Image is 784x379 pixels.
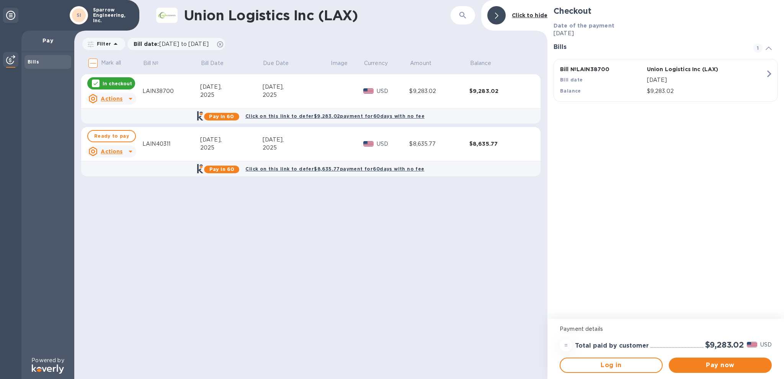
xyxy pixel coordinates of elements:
[705,340,744,350] h2: $9,283.02
[410,59,431,67] p: Amount
[410,59,441,67] span: Amount
[28,59,39,65] b: Bills
[647,65,731,73] p: Union Logistics Inc (LAX)
[200,91,263,99] div: 2025
[575,342,649,350] h3: Total paid by customer
[647,87,765,95] p: $9,283.02
[200,136,263,144] div: [DATE],
[560,88,581,94] b: Balance
[101,59,121,67] p: Mark all
[134,40,212,48] p: Bill date :
[560,77,583,83] b: Bill date
[331,59,348,67] p: Image
[409,140,469,148] div: $8,635.77
[753,44,763,53] span: 1
[560,339,572,351] div: =
[77,12,82,18] b: SI
[747,342,757,347] img: USD
[469,140,529,148] div: $8,635.77
[101,148,122,155] u: Actions
[209,166,234,172] b: Pay in 60
[245,113,425,119] b: Click on this link to defer $9,283.02 payment for 60 days with no fee
[200,83,263,91] div: [DATE],
[93,7,131,23] p: Sparrow Engineering, Inc.
[377,87,410,95] p: USD
[554,59,778,102] button: Bill №LAIN38700Union Logistics Inc (LAX)Bill date[DATE]Balance$9,283.02
[554,23,614,29] b: Date of the payment
[364,59,388,67] p: Currency
[470,59,501,67] span: Balance
[159,41,209,47] span: [DATE] to [DATE]
[512,12,547,18] b: Click to hide
[263,59,299,67] span: Due Date
[567,361,656,370] span: Log in
[760,341,772,349] p: USD
[245,166,424,172] b: Click on this link to defer $8,635.77 payment for 60 days with no fee
[143,59,159,67] p: Bill №
[377,140,410,148] p: USD
[103,80,132,87] p: In checkout
[554,6,778,16] h2: Checkout
[409,87,469,95] div: $9,283.02
[263,83,330,91] div: [DATE],
[200,144,263,152] div: 2025
[263,144,330,152] div: 2025
[554,29,778,37] p: [DATE]
[363,141,374,146] img: USD
[94,41,111,47] p: Filter
[560,358,663,373] button: Log in
[263,91,330,99] div: 2025
[143,59,169,67] span: Bill №
[554,44,744,51] h3: Bills
[470,59,492,67] p: Balance
[31,356,64,364] p: Powered by
[184,7,451,23] h1: Union Logistics Inc (LAX)
[127,38,225,50] div: Bill date:[DATE] to [DATE]
[647,76,765,84] p: [DATE]
[469,87,529,95] div: $9,283.02
[209,114,234,119] b: Pay in 60
[263,59,289,67] p: Due Date
[142,87,200,95] div: LAIN38700
[87,130,136,142] button: Ready to pay
[363,88,374,94] img: USD
[669,358,772,373] button: Pay now
[560,325,772,333] p: Payment details
[675,361,766,370] span: Pay now
[201,59,224,67] p: Bill Date
[263,136,330,144] div: [DATE],
[28,37,68,44] p: Pay
[101,96,122,102] u: Actions
[560,65,644,73] p: Bill № LAIN38700
[201,59,234,67] span: Bill Date
[142,140,200,148] div: LAIN40311
[94,132,129,141] span: Ready to pay
[32,364,64,374] img: Logo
